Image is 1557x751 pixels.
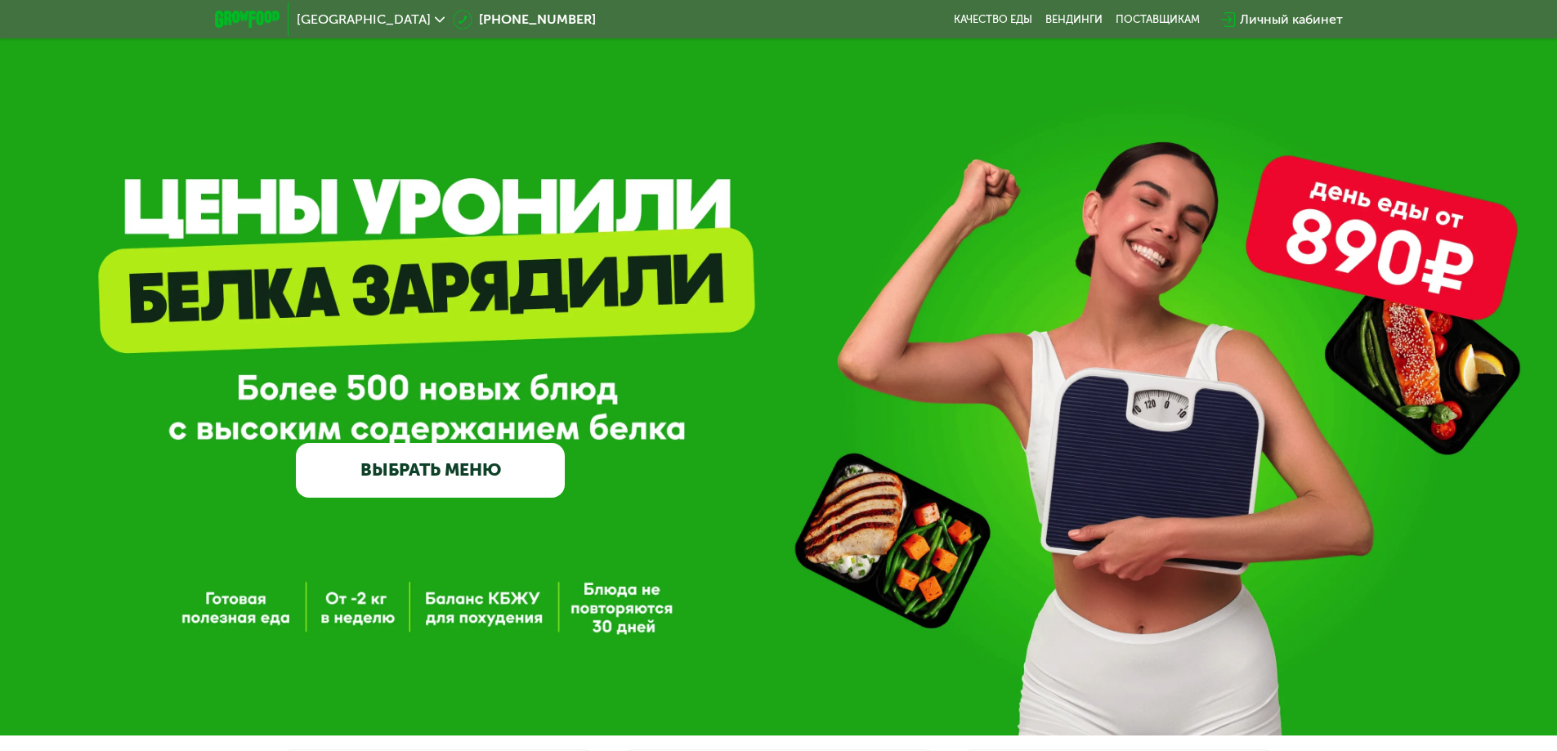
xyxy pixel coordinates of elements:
a: ВЫБРАТЬ МЕНЮ [296,443,565,497]
a: Качество еды [954,13,1032,26]
div: Личный кабинет [1240,10,1343,29]
a: Вендинги [1045,13,1103,26]
span: [GEOGRAPHIC_DATA] [297,13,431,26]
div: поставщикам [1116,13,1200,26]
a: [PHONE_NUMBER] [453,10,596,29]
